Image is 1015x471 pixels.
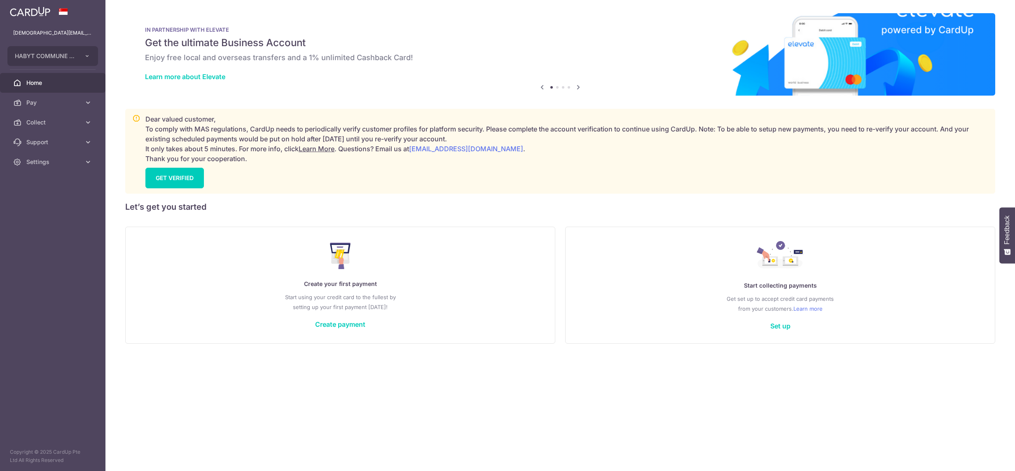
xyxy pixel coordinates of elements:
a: Learn More [299,145,334,153]
p: [DEMOGRAPHIC_DATA][EMAIL_ADDRESS][DOMAIN_NAME] [13,29,92,37]
p: Start collecting payments [582,281,978,291]
p: Start using your credit card to the fullest by setting up your first payment [DATE]! [142,292,538,312]
span: Collect [26,118,81,127]
span: Home [26,79,81,87]
h5: Let’s get you started [125,200,995,213]
span: Pay [26,98,81,107]
img: Renovation banner [125,13,995,96]
button: HABYT COMMUNE SINGAPORE 1 PTE LTD [7,46,98,66]
img: Collect Payment [757,241,804,271]
a: Learn more [793,304,823,314]
h6: Enjoy free local and overseas transfers and a 1% unlimited Cashback Card! [145,53,975,63]
img: CardUp [10,7,50,16]
p: Dear valued customer, To comply with MAS regulations, CardUp needs to periodically verify custome... [145,114,988,164]
span: HABYT COMMUNE SINGAPORE 1 PTE LTD [15,52,76,60]
p: Create your first payment [142,279,538,289]
a: Learn more about Elevate [145,73,225,81]
span: Support [26,138,81,146]
img: Make Payment [330,243,351,269]
span: Feedback [1003,216,1011,244]
a: Create payment [315,320,365,328]
p: Get set up to accept credit card payments from your customers. [582,294,978,314]
span: Settings [26,158,81,166]
a: GET VERIFIED [145,168,204,188]
h5: Get the ultimate Business Account [145,36,975,49]
p: IN PARTNERSHIP WITH ELEVATE [145,26,975,33]
a: [EMAIL_ADDRESS][DOMAIN_NAME] [409,145,523,153]
a: Set up [770,322,790,330]
button: Feedback - Show survey [999,207,1015,263]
